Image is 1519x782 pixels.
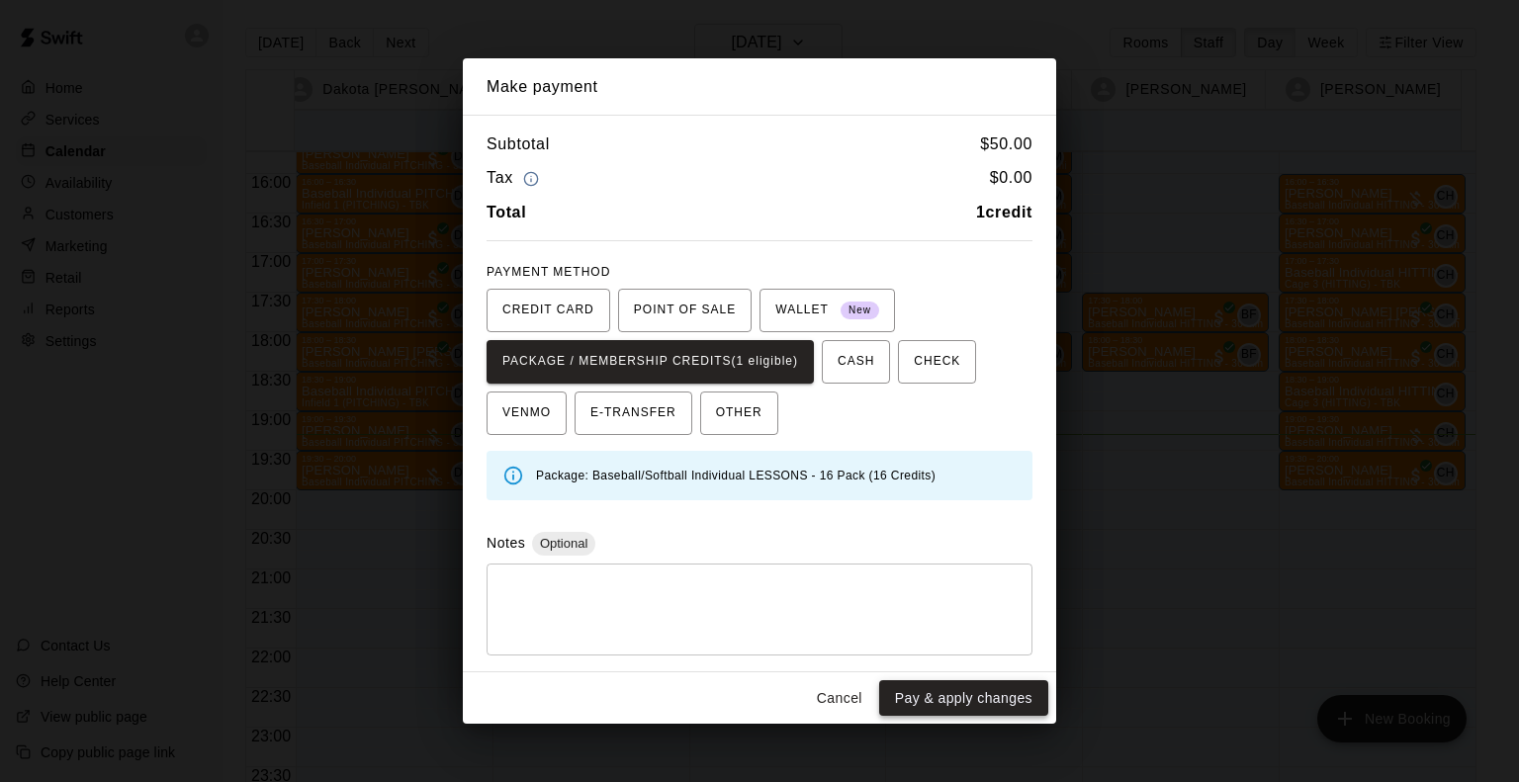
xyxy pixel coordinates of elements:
h2: Make payment [463,58,1056,116]
button: POINT OF SALE [618,289,752,332]
span: CHECK [914,346,960,378]
span: PACKAGE / MEMBERSHIP CREDITS (1 eligible) [502,346,798,378]
button: WALLET New [759,289,895,332]
button: PACKAGE / MEMBERSHIP CREDITS(1 eligible) [487,340,814,384]
h6: $ 0.00 [990,165,1032,192]
span: Package: Baseball/Softball Individual LESSONS - 16 Pack (16 Credits) [536,469,936,482]
button: OTHER [700,391,778,435]
span: New [841,298,879,324]
span: WALLET [775,295,879,326]
span: VENMO [502,397,551,429]
button: CASH [822,340,890,384]
span: CREDIT CARD [502,295,594,326]
span: E-TRANSFER [590,397,676,429]
span: OTHER [716,397,762,429]
h6: $ 50.00 [980,131,1032,157]
span: POINT OF SALE [634,295,736,326]
button: Cancel [808,680,871,717]
h6: Subtotal [487,131,550,157]
span: PAYMENT METHOD [487,265,610,279]
button: Pay & apply changes [879,680,1048,717]
b: Total [487,204,526,220]
span: CASH [838,346,874,378]
button: VENMO [487,391,567,435]
label: Notes [487,535,525,551]
b: 1 credit [976,204,1032,220]
button: CHECK [898,340,976,384]
button: CREDIT CARD [487,289,610,332]
button: E-TRANSFER [575,391,692,435]
span: Optional [532,536,595,551]
h6: Tax [487,165,544,192]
